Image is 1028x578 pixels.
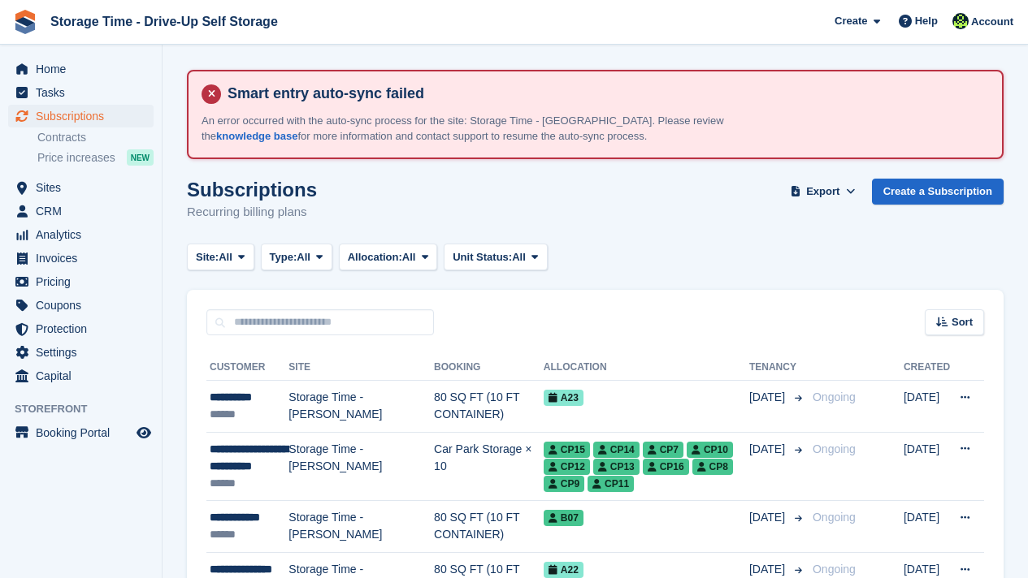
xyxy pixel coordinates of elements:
[288,432,434,501] td: Storage Time - [PERSON_NAME]
[544,442,590,458] span: CP15
[593,459,640,475] span: CP13
[952,314,973,330] span: Sort
[434,355,544,381] th: Booking
[37,149,154,166] a: Price increases NEW
[434,432,544,501] td: Car Park Storage × 10
[36,81,133,104] span: Tasks
[36,247,133,270] span: Invoices
[512,249,526,265] span: All
[36,223,133,246] span: Analytics
[544,355,749,381] th: Allocation
[8,200,154,222] a: menu
[904,381,950,433] td: [DATE]
[8,105,154,127] a: menu
[904,501,950,553] td: [DATE]
[219,249,232,265] span: All
[36,294,133,317] span: Coupons
[453,249,512,265] span: Unit Status:
[36,270,133,293] span: Pricing
[13,10,37,34] img: stora-icon-8386f47178a22dfd0bd8f6a31ec36ba5ce8667c1dd55bd0f319d3a0aa187defe.svg
[8,247,154,270] a: menu
[749,441,788,458] span: [DATE]
[261,244,332,270] button: Type: All
[8,81,154,104] a: menu
[749,561,788,578] span: [DATE]
[36,105,133,127] span: Subscriptions
[544,390,583,406] span: A23
[36,58,133,80] span: Home
[297,249,310,265] span: All
[904,355,950,381] th: Created
[196,249,219,265] span: Site:
[444,244,547,270] button: Unit Status: All
[402,249,416,265] span: All
[749,389,788,406] span: [DATE]
[187,244,254,270] button: Site: All
[187,203,317,222] p: Recurring billing plans
[544,476,584,492] span: CP9
[202,113,770,144] p: An error occurred with the auto-sync process for the site: Storage Time - [GEOGRAPHIC_DATA]. Plea...
[813,563,856,576] span: Ongoing
[37,150,115,166] span: Price increases
[813,390,856,403] span: Ongoing
[206,355,288,381] th: Customer
[806,183,839,200] span: Export
[288,355,434,381] th: Site
[15,401,162,417] span: Storefront
[288,381,434,433] td: Storage Time - [PERSON_NAME]
[44,8,284,35] a: Storage Time - Drive-Up Self Storage
[127,149,154,166] div: NEW
[544,562,583,578] span: A22
[787,179,859,205] button: Export
[36,364,133,387] span: Capital
[8,223,154,246] a: menu
[36,176,133,199] span: Sites
[134,423,154,442] a: Preview store
[835,13,867,29] span: Create
[270,249,297,265] span: Type:
[8,317,154,340] a: menu
[36,421,133,444] span: Booking Portal
[749,355,806,381] th: Tenancy
[643,459,689,475] span: CP16
[544,459,590,475] span: CP12
[8,294,154,317] a: menu
[36,200,133,222] span: CRM
[544,510,583,526] span: B07
[904,432,950,501] td: [DATE]
[588,476,634,492] span: CP11
[692,459,733,475] span: CP8
[687,442,733,458] span: CP10
[813,511,856,524] span: Ongoing
[8,341,154,364] a: menu
[8,364,154,387] a: menu
[8,421,154,444] a: menu
[339,244,438,270] button: Allocation: All
[749,509,788,526] span: [DATE]
[36,317,133,340] span: Protection
[593,442,640,458] span: CP14
[8,176,154,199] a: menu
[434,381,544,433] td: 80 SQ FT (10 FT CONTAINER)
[216,130,297,142] a: knowledge base
[37,130,154,145] a: Contracts
[952,13,969,29] img: Laaibah Sarwar
[221,84,989,103] h4: Smart entry auto-sync failed
[187,179,317,201] h1: Subscriptions
[872,179,1004,205] a: Create a Subscription
[348,249,402,265] span: Allocation:
[8,58,154,80] a: menu
[643,442,683,458] span: CP7
[8,270,154,293] a: menu
[813,442,856,455] span: Ongoing
[434,501,544,553] td: 80 SQ FT (10 FT CONTAINER)
[971,14,1013,30] span: Account
[36,341,133,364] span: Settings
[288,501,434,553] td: Storage Time - [PERSON_NAME]
[915,13,938,29] span: Help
